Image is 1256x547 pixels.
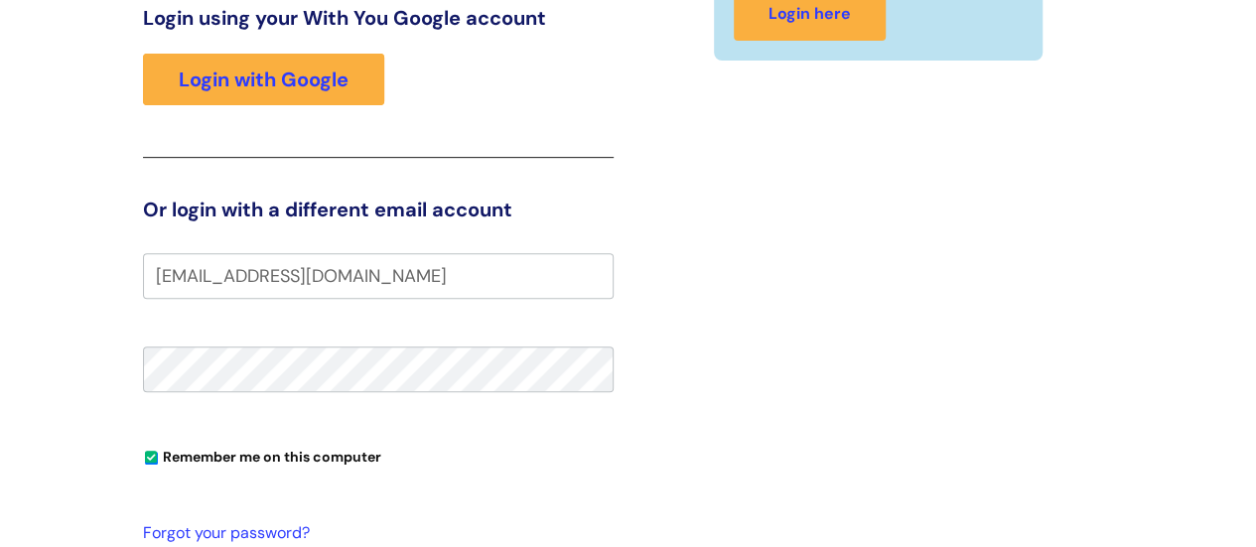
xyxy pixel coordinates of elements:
input: Remember me on this computer [145,452,158,465]
div: You can uncheck this option if you're logging in from a shared device [143,440,614,472]
h3: Or login with a different email account [143,198,614,221]
a: Login with Google [143,54,384,105]
input: Your e-mail address [143,253,614,299]
h3: Login using your With You Google account [143,6,614,30]
label: Remember me on this computer [143,444,381,466]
